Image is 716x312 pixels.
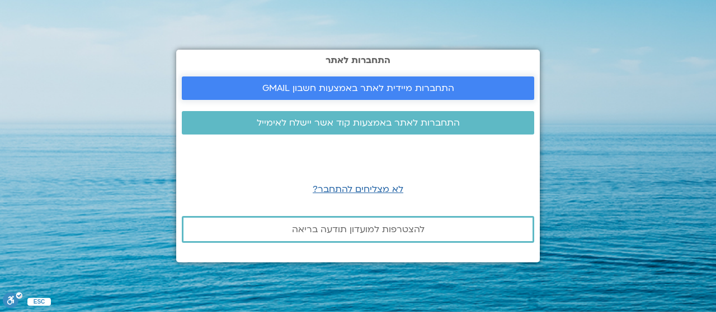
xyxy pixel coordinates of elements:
[262,83,454,93] span: התחברות מיידית לאתר באמצעות חשבון GMAIL
[257,118,460,128] span: התחברות לאתר באמצעות קוד אשר יישלח לאימייל
[292,224,425,234] span: להצטרפות למועדון תודעה בריאה
[182,55,534,65] h2: התחברות לאתר
[182,76,534,100] a: התחברות מיידית לאתר באמצעות חשבון GMAIL
[313,183,403,195] a: לא מצליחים להתחבר?
[182,111,534,135] a: התחברות לאתר באמצעות קוד אשר יישלח לאימייל
[182,216,534,243] a: להצטרפות למועדון תודעה בריאה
